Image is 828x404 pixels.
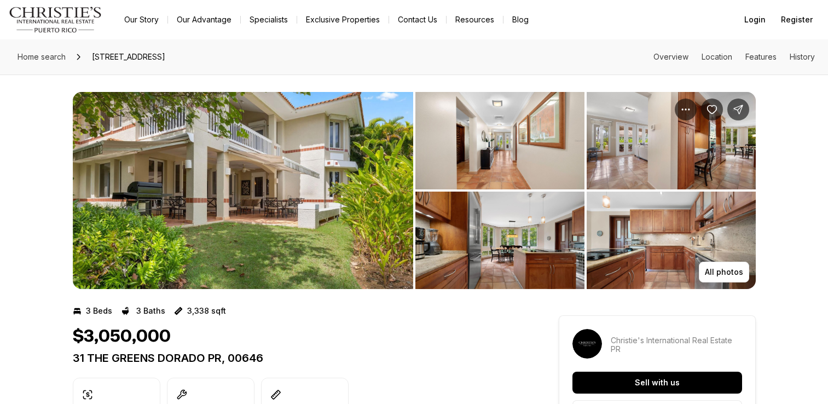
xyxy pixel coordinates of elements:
p: All photos [705,268,743,276]
a: Our Story [115,12,167,27]
button: Sell with us [572,372,742,394]
a: Blog [503,12,537,27]
span: [STREET_ADDRESS] [88,48,170,66]
a: Our Advantage [168,12,240,27]
div: Listing Photos [73,92,756,289]
a: Resources [447,12,503,27]
p: 3 Baths [136,307,165,315]
a: Home search [13,48,70,66]
button: View image gallery [587,92,756,189]
h1: $3,050,000 [73,326,171,347]
img: logo [9,7,102,33]
a: Skip to: History [790,52,815,61]
button: Share Property: 31 THE GREENS [727,99,749,120]
button: Save Property: 31 THE GREENS [701,99,723,120]
li: 1 of 6 [73,92,413,289]
button: View image gallery [415,192,584,289]
span: Home search [18,52,66,61]
p: 3,338 sqft [187,307,226,315]
span: Register [781,15,813,24]
a: Specialists [241,12,297,27]
button: Register [774,9,819,31]
button: View image gallery [587,192,756,289]
a: Skip to: Overview [653,52,688,61]
span: Login [744,15,766,24]
button: View image gallery [415,92,584,189]
a: Skip to: Location [702,52,732,61]
li: 2 of 6 [415,92,756,289]
p: 31 THE GREENS DORADO PR, 00646 [73,351,519,365]
a: Skip to: Features [745,52,777,61]
nav: Page section menu [653,53,815,61]
a: Exclusive Properties [297,12,389,27]
button: All photos [699,262,749,282]
p: Christie's International Real Estate PR [611,336,742,354]
button: Login [738,9,772,31]
p: Sell with us [635,378,680,387]
button: Contact Us [389,12,446,27]
button: View image gallery [73,92,413,289]
p: 3 Beds [86,307,112,315]
button: Property options [675,99,697,120]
